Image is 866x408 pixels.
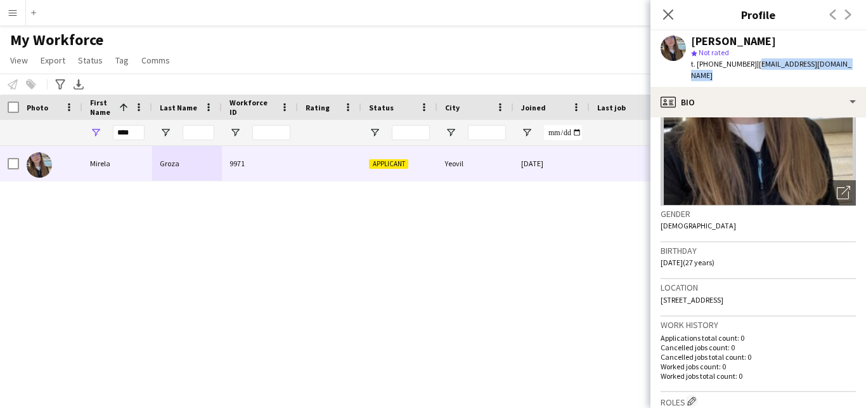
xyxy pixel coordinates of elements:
span: My Workforce [10,30,103,49]
a: Export [36,52,70,69]
div: Mirela [82,146,152,181]
h3: Gender [661,208,856,220]
div: Yeovil [437,146,514,181]
input: Workforce ID Filter Input [252,125,290,140]
span: Export [41,55,65,66]
app-action-btn: Advanced filters [53,77,68,92]
span: Status [369,103,394,112]
input: Last Name Filter Input [183,125,214,140]
a: Tag [110,52,134,69]
button: Open Filter Menu [445,127,456,138]
button: Open Filter Menu [160,127,171,138]
p: Worked jobs total count: 0 [661,371,856,381]
h3: Roles [661,395,856,408]
input: City Filter Input [468,125,506,140]
a: Comms [136,52,175,69]
span: Last Name [160,103,197,112]
div: 9971 [222,146,298,181]
div: [DATE] [514,146,590,181]
h3: Profile [650,6,866,23]
div: Bio [650,87,866,117]
span: Rating [306,103,330,112]
span: Joined [521,103,546,112]
div: Groza [152,146,222,181]
div: [PERSON_NAME] [691,36,776,47]
button: Open Filter Menu [369,127,380,138]
span: Comms [141,55,170,66]
span: | [EMAIL_ADDRESS][DOMAIN_NAME] [691,59,851,80]
button: Open Filter Menu [90,127,101,138]
span: [DEMOGRAPHIC_DATA] [661,221,736,230]
span: Tag [115,55,129,66]
h3: Location [661,282,856,293]
p: Worked jobs count: 0 [661,362,856,371]
a: Status [73,52,108,69]
span: Workforce ID [229,98,275,117]
span: t. [PHONE_NUMBER] [691,59,757,69]
span: Not rated [699,48,729,57]
img: Mirela Groza [27,152,52,178]
p: Cancelled jobs count: 0 [661,343,856,352]
h3: Birthday [661,245,856,256]
span: View [10,55,28,66]
span: Status [78,55,103,66]
span: City [445,103,460,112]
button: Open Filter Menu [229,127,241,138]
div: Open photos pop-in [830,180,856,206]
p: Applications total count: 0 [661,333,856,343]
app-action-btn: Export XLSX [71,77,86,92]
h3: Work history [661,319,856,331]
input: First Name Filter Input [113,125,145,140]
input: Status Filter Input [392,125,430,140]
a: View [5,52,33,69]
button: Open Filter Menu [521,127,533,138]
span: First Name [90,98,114,117]
span: [DATE] (27 years) [661,258,714,267]
input: Joined Filter Input [544,125,582,140]
span: Photo [27,103,48,112]
span: [STREET_ADDRESS] [661,295,723,305]
span: Applicant [369,159,408,169]
p: Cancelled jobs total count: 0 [661,352,856,362]
span: Last job [597,103,626,112]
